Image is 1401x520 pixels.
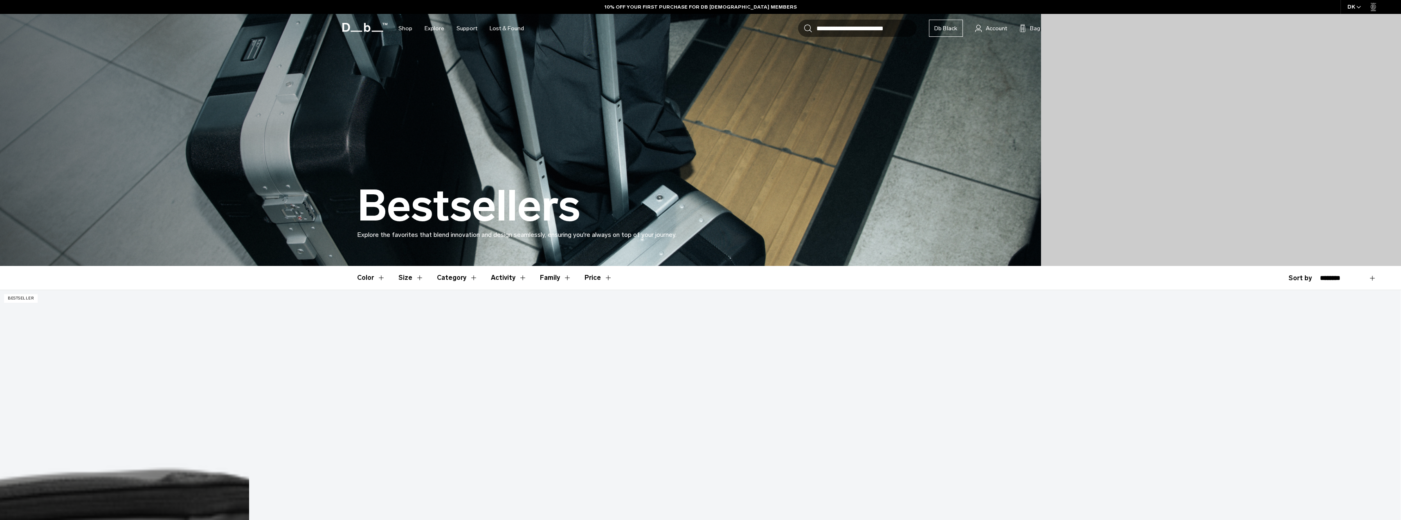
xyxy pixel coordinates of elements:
span: Account [986,24,1007,33]
nav: Main Navigation [392,14,530,43]
a: 10% OFF YOUR FIRST PURCHASE FOR DB [DEMOGRAPHIC_DATA] MEMBERS [605,3,797,11]
button: Bag [1019,23,1040,33]
button: Toggle Filter [398,266,424,290]
a: Account [975,23,1007,33]
button: Toggle Filter [437,266,478,290]
h1: Bestsellers [357,182,580,230]
a: Shop [398,14,412,43]
button: Toggle Filter [540,266,571,290]
span: Bag [1030,24,1040,33]
a: Db Black [929,20,963,37]
p: Bestseller [4,294,38,303]
a: Lost & Found [490,14,524,43]
button: Toggle Price [585,266,612,290]
button: Toggle Filter [357,266,385,290]
button: Toggle Filter [491,266,527,290]
span: Explore the favorites that blend innovation and design seamlessly, ensuring you're always on top ... [357,231,677,239]
a: Explore [425,14,444,43]
a: Support [457,14,477,43]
